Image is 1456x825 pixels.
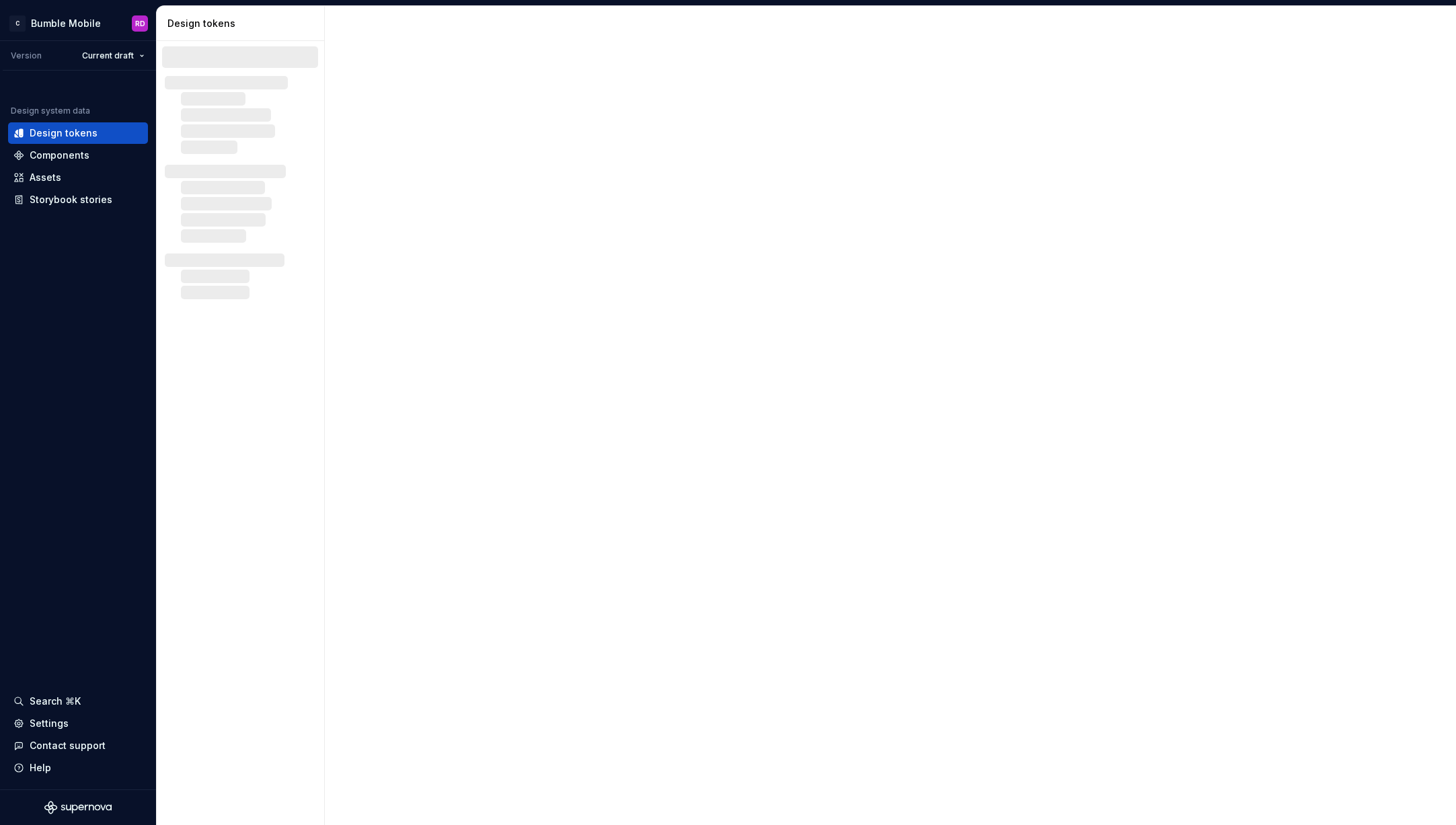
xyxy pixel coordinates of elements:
[44,801,112,814] svg: Supernova Logo
[8,145,148,166] a: Components
[8,757,148,779] button: Help
[30,761,51,775] div: Help
[30,695,81,708] div: Search ⌘K
[8,189,148,210] a: Storybook stories
[9,15,26,32] div: C
[11,50,42,61] div: Version
[30,739,106,752] div: Contact support
[30,717,69,730] div: Settings
[8,122,148,144] a: Design tokens
[30,149,89,162] div: Components
[31,17,101,30] div: Bumble Mobile
[3,9,153,38] button: CBumble MobileRD
[8,167,148,188] a: Assets
[11,106,90,116] div: Design system data
[82,50,134,61] span: Current draft
[30,193,112,206] div: Storybook stories
[8,691,148,712] button: Search ⌘K
[8,713,148,734] a: Settings
[30,171,61,184] div: Assets
[30,126,98,140] div: Design tokens
[8,735,148,756] button: Contact support
[135,18,145,29] div: RD
[76,46,151,65] button: Current draft
[167,17,319,30] div: Design tokens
